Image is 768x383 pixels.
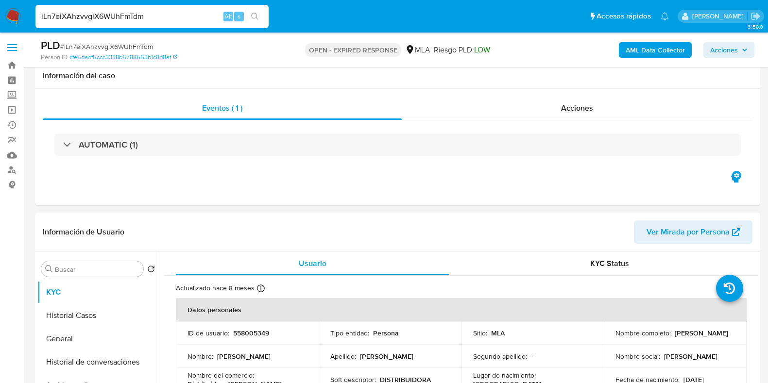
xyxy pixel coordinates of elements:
button: KYC [37,281,159,304]
button: Acciones [703,42,754,58]
span: LOW [474,44,490,55]
button: search-icon [245,10,265,23]
span: Usuario [299,258,326,269]
span: Acciones [561,102,593,114]
p: [PERSON_NAME] [664,352,717,361]
p: [PERSON_NAME] [675,329,728,337]
p: Nombre del comercio : [188,371,254,380]
h1: Información del caso [43,71,752,81]
p: Tipo entidad : [330,329,369,337]
b: AML Data Collector [626,42,685,58]
input: Buscar [55,265,139,274]
p: Segundo apellido : [473,352,527,361]
p: ID de usuario : [188,329,229,337]
h1: Información de Usuario [43,227,124,237]
button: Buscar [45,265,53,273]
span: # iLn7eiXAhzvvgiX6WUhFmTdm [60,42,153,51]
p: Persona [373,329,399,337]
span: KYC Status [590,258,629,269]
button: Historial Casos [37,304,159,327]
p: Lugar de nacimiento : [473,371,536,380]
button: General [37,327,159,350]
p: 558005349 [233,329,269,337]
p: OPEN - EXPIRED RESPONSE [305,43,401,57]
p: [PERSON_NAME] [360,352,413,361]
span: Accesos rápidos [597,11,651,21]
p: Sitio : [473,329,487,337]
button: Ver Mirada por Persona [634,220,752,244]
b: Person ID [41,53,68,62]
button: AML Data Collector [619,42,692,58]
p: Nombre : [188,352,213,361]
p: Nombre social : [615,352,660,361]
p: Actualizado hace 8 meses [176,283,255,293]
span: Riesgo PLD: [434,45,490,55]
h3: AUTOMATIC (1) [79,139,138,150]
th: Datos personales [176,298,747,321]
a: Salir [751,11,761,21]
p: [PERSON_NAME] [217,352,271,361]
span: Acciones [710,42,738,58]
p: Nombre completo : [615,329,671,337]
a: Notificaciones [661,12,669,20]
span: Ver Mirada por Persona [647,220,730,244]
p: Apellido : [330,352,356,361]
div: MLA [405,45,430,55]
input: Buscar usuario o caso... [35,10,269,23]
p: florencia.lera@mercadolibre.com [692,12,747,21]
b: PLD [41,37,60,53]
div: AUTOMATIC (1) [54,133,741,156]
p: MLA [491,329,505,337]
span: s [238,12,240,21]
button: Historial de conversaciones [37,350,159,374]
a: cfe5dadf5ccc3338b6788563b1c8d8af [69,53,177,62]
span: Alt [224,12,232,21]
span: Eventos ( 1 ) [202,102,242,114]
button: Volver al orden por defecto [147,265,155,276]
p: - [531,352,533,361]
